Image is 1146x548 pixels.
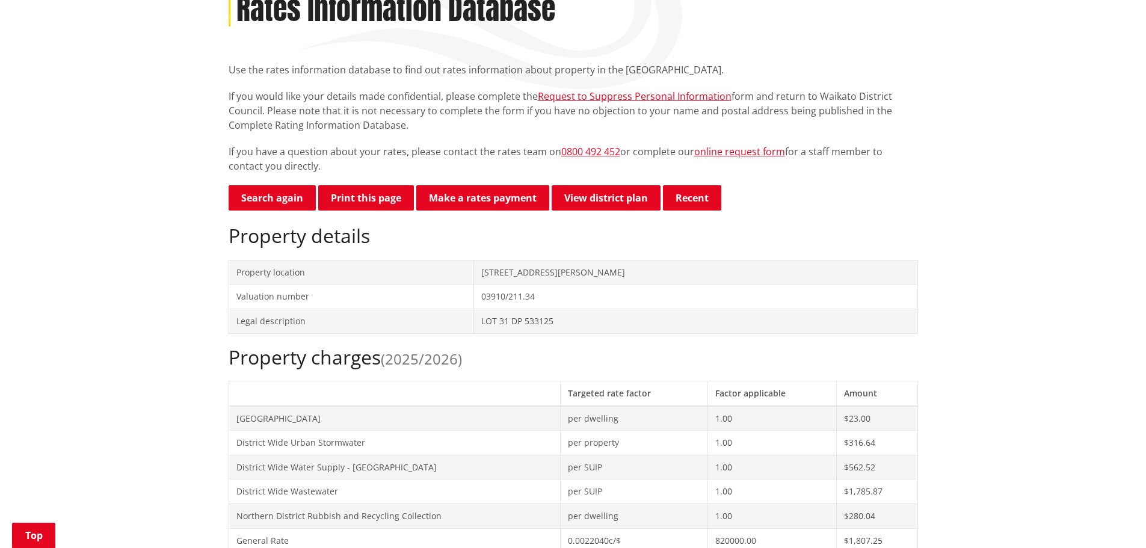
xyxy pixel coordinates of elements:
a: Top [12,523,55,548]
td: $1,785.87 [837,479,917,504]
td: Valuation number [229,285,474,309]
span: (2025/2026) [381,349,462,369]
td: $23.00 [837,406,917,431]
a: Search again [229,185,316,211]
td: District Wide Urban Stormwater [229,431,560,455]
td: $316.64 [837,431,917,455]
a: online request form [694,145,785,158]
td: per SUIP [560,455,708,479]
th: Targeted rate factor [560,381,708,405]
td: per dwelling [560,406,708,431]
td: District Wide Water Supply - [GEOGRAPHIC_DATA] [229,455,560,479]
td: 1.00 [708,406,837,431]
td: 1.00 [708,431,837,455]
td: 1.00 [708,455,837,479]
td: [GEOGRAPHIC_DATA] [229,406,560,431]
td: Northern District Rubbish and Recycling Collection [229,503,560,528]
td: $562.52 [837,455,917,479]
td: 1.00 [708,503,837,528]
td: Property location [229,260,474,285]
button: Recent [663,185,721,211]
p: If you have a question about your rates, please contact the rates team on or complete our for a s... [229,144,918,173]
a: Make a rates payment [416,185,549,211]
a: View district plan [552,185,661,211]
h2: Property charges [229,346,918,369]
iframe: Messenger Launcher [1091,497,1134,541]
th: Amount [837,381,917,405]
td: 1.00 [708,479,837,504]
a: Request to Suppress Personal Information [538,90,732,103]
td: 03910/211.34 [474,285,917,309]
td: per property [560,431,708,455]
td: Legal description [229,309,474,333]
td: LOT 31 DP 533125 [474,309,917,333]
td: $280.04 [837,503,917,528]
a: 0800 492 452 [561,145,620,158]
th: Factor applicable [708,381,837,405]
td: per dwelling [560,503,708,528]
h2: Property details [229,224,918,247]
td: per SUIP [560,479,708,504]
p: If you would like your details made confidential, please complete the form and return to Waikato ... [229,89,918,132]
button: Print this page [318,185,414,211]
td: [STREET_ADDRESS][PERSON_NAME] [474,260,917,285]
td: District Wide Wastewater [229,479,560,504]
p: Use the rates information database to find out rates information about property in the [GEOGRAPHI... [229,63,918,77]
